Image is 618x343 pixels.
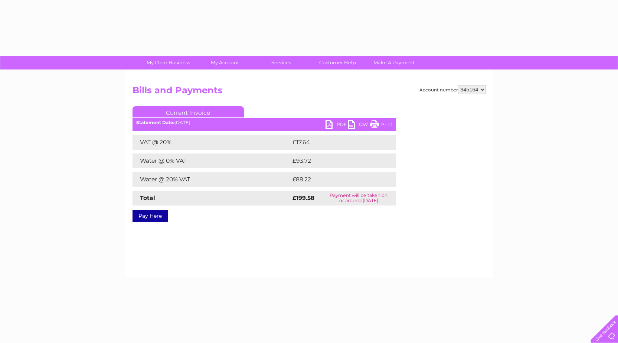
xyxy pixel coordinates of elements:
td: VAT @ 20% [133,135,291,150]
td: £88.22 [291,172,381,187]
div: Account number [419,85,486,94]
a: Customer Help [307,56,368,69]
a: Make A Payment [363,56,425,69]
a: Pay Here [133,210,168,222]
div: [DATE] [133,120,396,125]
a: PDF [326,120,348,131]
td: Water @ 20% VAT [133,172,291,187]
a: CSV [348,120,370,131]
a: My Clear Business [138,56,199,69]
strong: £199.58 [292,194,314,201]
a: Services [251,56,312,69]
a: Current Invoice [133,106,244,117]
b: Statement Date: [136,120,174,125]
strong: Total [140,194,155,201]
td: £17.64 [291,135,380,150]
td: Water @ 0% VAT [133,153,291,168]
td: £93.72 [291,153,381,168]
a: Print [370,120,392,131]
td: Payment will be taken on or around [DATE] [321,191,396,206]
a: My Account [194,56,255,69]
h2: Bills and Payments [133,85,486,99]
